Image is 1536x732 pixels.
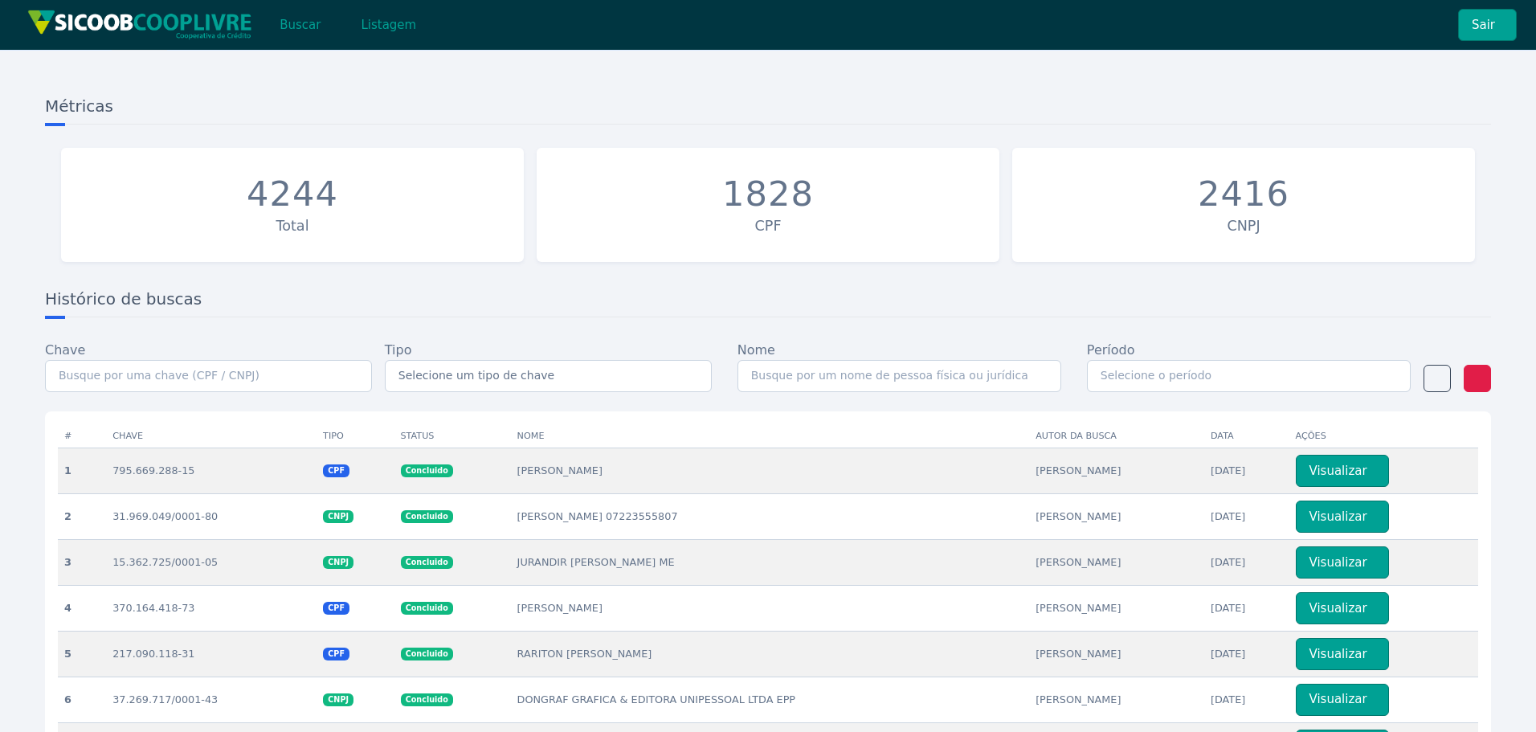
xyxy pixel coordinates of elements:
span: Concluido [401,602,453,615]
th: Nome [511,424,1030,448]
th: Data [1204,424,1289,448]
input: Busque por um nome de pessoa física ou jurídica [737,360,1061,392]
span: Concluido [401,510,453,523]
td: [PERSON_NAME] [1029,677,1204,722]
td: [PERSON_NAME] 07223555807 [511,493,1030,539]
span: Concluido [401,556,453,569]
label: Nome [737,341,775,360]
td: 31.969.049/0001-80 [106,493,317,539]
span: CNPJ [323,693,353,706]
button: Visualizar [1296,455,1389,487]
span: CPF [323,464,349,477]
th: 6 [58,677,106,722]
th: 4 [58,585,106,631]
th: Ações [1289,424,1479,448]
td: DONGRAF GRAFICA & EDITORA UNIPESSOAL LTDA EPP [511,677,1030,722]
img: img/sicoob_cooplivre.png [27,10,252,39]
input: Selecione o período [1087,360,1411,392]
button: Visualizar [1296,546,1389,579]
td: [PERSON_NAME] [511,448,1030,493]
td: [DATE] [1204,448,1289,493]
td: [PERSON_NAME] [1029,448,1204,493]
button: Sair [1458,9,1517,41]
td: [PERSON_NAME] [1029,585,1204,631]
td: [PERSON_NAME] [1029,539,1204,585]
td: 370.164.418-73 [106,585,317,631]
th: Tipo [317,424,394,448]
div: CNPJ [1020,215,1467,236]
th: # [58,424,106,448]
td: [PERSON_NAME] [511,585,1030,631]
td: [DATE] [1204,585,1289,631]
span: Concluido [401,648,453,660]
div: 4244 [247,174,338,215]
h3: Histórico de buscas [45,288,1491,317]
span: CPF [323,602,349,615]
label: Tipo [385,341,412,360]
div: CPF [545,215,991,236]
th: Status [394,424,511,448]
button: Buscar [266,9,334,41]
td: 795.669.288-15 [106,448,317,493]
label: Período [1087,341,1135,360]
button: Listagem [347,9,430,41]
td: 15.362.725/0001-05 [106,539,317,585]
div: 1828 [722,174,814,215]
th: 3 [58,539,106,585]
button: Visualizar [1296,592,1389,624]
button: Visualizar [1296,684,1389,716]
th: 2 [58,493,106,539]
span: Concluido [401,464,453,477]
button: Visualizar [1296,501,1389,533]
span: Concluido [401,693,453,706]
button: Visualizar [1296,638,1389,670]
div: 2416 [1198,174,1289,215]
label: Chave [45,341,85,360]
td: [DATE] [1204,493,1289,539]
h3: Métricas [45,95,1491,125]
input: Busque por uma chave (CPF / CNPJ) [45,360,372,392]
td: JURANDIR [PERSON_NAME] ME [511,539,1030,585]
span: CPF [323,648,349,660]
td: 217.090.118-31 [106,631,317,677]
th: 1 [58,448,106,493]
td: RARITON [PERSON_NAME] [511,631,1030,677]
span: CNPJ [323,556,353,569]
td: [DATE] [1204,539,1289,585]
th: Chave [106,424,317,448]
td: [DATE] [1204,631,1289,677]
th: 5 [58,631,106,677]
td: [PERSON_NAME] [1029,631,1204,677]
td: [PERSON_NAME] [1029,493,1204,539]
th: Autor da busca [1029,424,1204,448]
td: 37.269.717/0001-43 [106,677,317,722]
div: Total [69,215,516,236]
td: [DATE] [1204,677,1289,722]
span: CNPJ [323,510,353,523]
